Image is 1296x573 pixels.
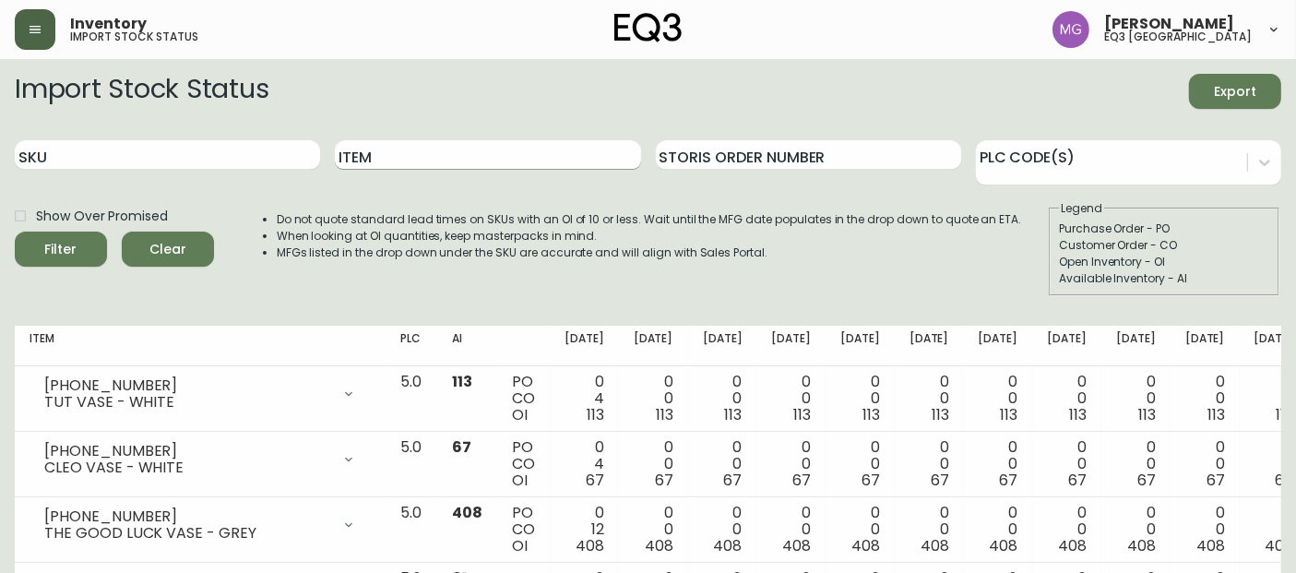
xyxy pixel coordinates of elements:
[586,470,604,491] span: 67
[1277,404,1294,425] span: 113
[1001,404,1018,425] span: 113
[655,470,673,491] span: 67
[656,404,673,425] span: 113
[840,439,880,489] div: 0 0
[1254,374,1294,424] div: 0 0
[15,232,107,267] button: Filter
[964,326,1033,366] th: [DATE]
[1059,200,1104,217] legend: Legend
[1116,505,1156,555] div: 0 0
[1059,270,1269,287] div: Available Inventory - AI
[386,366,437,432] td: 5.0
[826,326,895,366] th: [DATE]
[932,404,949,425] span: 113
[714,535,743,556] span: 408
[1196,535,1225,556] span: 408
[931,470,949,491] span: 67
[1101,326,1171,366] th: [DATE]
[1207,470,1225,491] span: 67
[1185,374,1225,424] div: 0 0
[30,439,371,480] div: [PHONE_NUMBER]CLEO VASE - WHITE
[452,502,482,523] span: 408
[1127,535,1156,556] span: 408
[512,439,535,489] div: PO CO
[550,326,619,366] th: [DATE]
[771,505,811,555] div: 0 0
[862,470,880,491] span: 67
[634,505,673,555] div: 0 0
[44,525,330,542] div: THE GOOD LUCK VASE - GREY
[15,74,268,109] h2: Import Stock Status
[512,505,535,555] div: PO CO
[703,439,743,489] div: 0 0
[1047,505,1087,555] div: 0 0
[1000,470,1018,491] span: 67
[277,211,1022,228] li: Do not quote standard lead times on SKUs with an OI of 10 or less. Wait until the MFG date popula...
[724,470,743,491] span: 67
[452,371,472,392] span: 113
[645,535,673,556] span: 408
[1069,404,1087,425] span: 113
[44,443,330,460] div: [PHONE_NUMBER]
[895,326,964,366] th: [DATE]
[840,374,880,424] div: 0 0
[725,404,743,425] span: 113
[30,505,371,545] div: [PHONE_NUMBER]THE GOOD LUCK VASE - GREY
[452,436,471,458] span: 67
[122,232,214,267] button: Clear
[277,245,1022,261] li: MFGs listed in the drop down under the SKU are accurate and will align with Sales Portal.
[44,508,330,525] div: [PHONE_NUMBER]
[840,505,880,555] div: 0 0
[70,31,198,42] h5: import stock status
[1104,17,1234,31] span: [PERSON_NAME]
[782,535,811,556] span: 408
[619,326,688,366] th: [DATE]
[634,439,673,489] div: 0 0
[851,535,880,556] span: 408
[1207,404,1225,425] span: 113
[921,535,949,556] span: 408
[1189,74,1281,109] button: Export
[1266,535,1294,556] span: 408
[512,374,535,424] div: PO CO
[862,404,880,425] span: 113
[565,374,604,424] div: 0 4
[1047,439,1087,489] div: 0 0
[1059,254,1269,270] div: Open Inventory - OI
[910,505,949,555] div: 0 0
[44,394,330,411] div: TUT VASE - WHITE
[1185,505,1225,555] div: 0 0
[44,460,330,476] div: CLEO VASE - WHITE
[1104,31,1252,42] h5: eq3 [GEOGRAPHIC_DATA]
[512,535,528,556] span: OI
[1254,439,1294,489] div: 0 0
[36,207,168,226] span: Show Over Promised
[771,439,811,489] div: 0 0
[512,470,528,491] span: OI
[910,374,949,424] div: 0 0
[634,374,673,424] div: 0 0
[614,13,683,42] img: logo
[44,377,330,394] div: [PHONE_NUMBER]
[979,505,1018,555] div: 0 0
[910,439,949,489] div: 0 0
[565,505,604,555] div: 0 12
[1068,470,1087,491] span: 67
[979,439,1018,489] div: 0 0
[576,535,604,556] span: 408
[1116,439,1156,489] div: 0 0
[990,535,1018,556] span: 408
[137,238,199,261] span: Clear
[792,470,811,491] span: 67
[30,374,371,414] div: [PHONE_NUMBER]TUT VASE - WHITE
[688,326,757,366] th: [DATE]
[1204,80,1266,103] span: Export
[1059,221,1269,237] div: Purchase Order - PO
[1032,326,1101,366] th: [DATE]
[1059,237,1269,254] div: Customer Order - CO
[1276,470,1294,491] span: 67
[587,404,604,425] span: 113
[703,505,743,555] div: 0 0
[15,326,386,366] th: Item
[771,374,811,424] div: 0 0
